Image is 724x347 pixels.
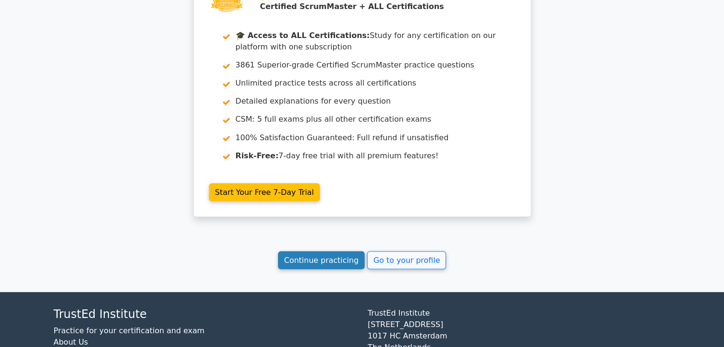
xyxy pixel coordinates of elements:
a: About Us [54,337,88,346]
a: Start Your Free 7-Day Trial [209,183,320,201]
h4: TrustEd Institute [54,307,357,321]
a: Continue practicing [278,251,365,269]
a: Practice for your certification and exam [54,326,205,335]
a: Go to your profile [367,251,446,269]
